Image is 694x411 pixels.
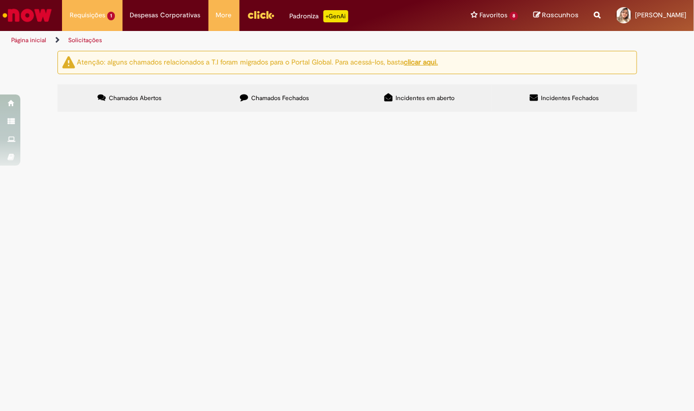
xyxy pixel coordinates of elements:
span: Chamados Abertos [109,94,162,102]
span: Favoritos [479,10,507,20]
ul: Trilhas de página [8,31,455,50]
a: Solicitações [68,36,102,44]
a: Página inicial [11,36,46,44]
span: Requisições [70,10,105,20]
ng-bind-html: Atenção: alguns chamados relacionados a T.I foram migrados para o Portal Global. Para acessá-los,... [77,57,438,67]
span: Rascunhos [542,10,579,20]
span: Incidentes Fechados [541,94,599,102]
span: 1 [107,12,115,20]
span: 8 [509,12,518,20]
div: Padroniza [290,10,348,22]
img: click_logo_yellow_360x200.png [247,7,275,22]
p: +GenAi [323,10,348,22]
span: [PERSON_NAME] [635,11,686,19]
span: Despesas Corporativas [130,10,201,20]
img: ServiceNow [1,5,53,25]
span: Incidentes em aberto [396,94,455,102]
a: Rascunhos [533,11,579,20]
span: Chamados Fechados [251,94,309,102]
span: More [216,10,232,20]
a: clicar aqui. [404,57,438,67]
